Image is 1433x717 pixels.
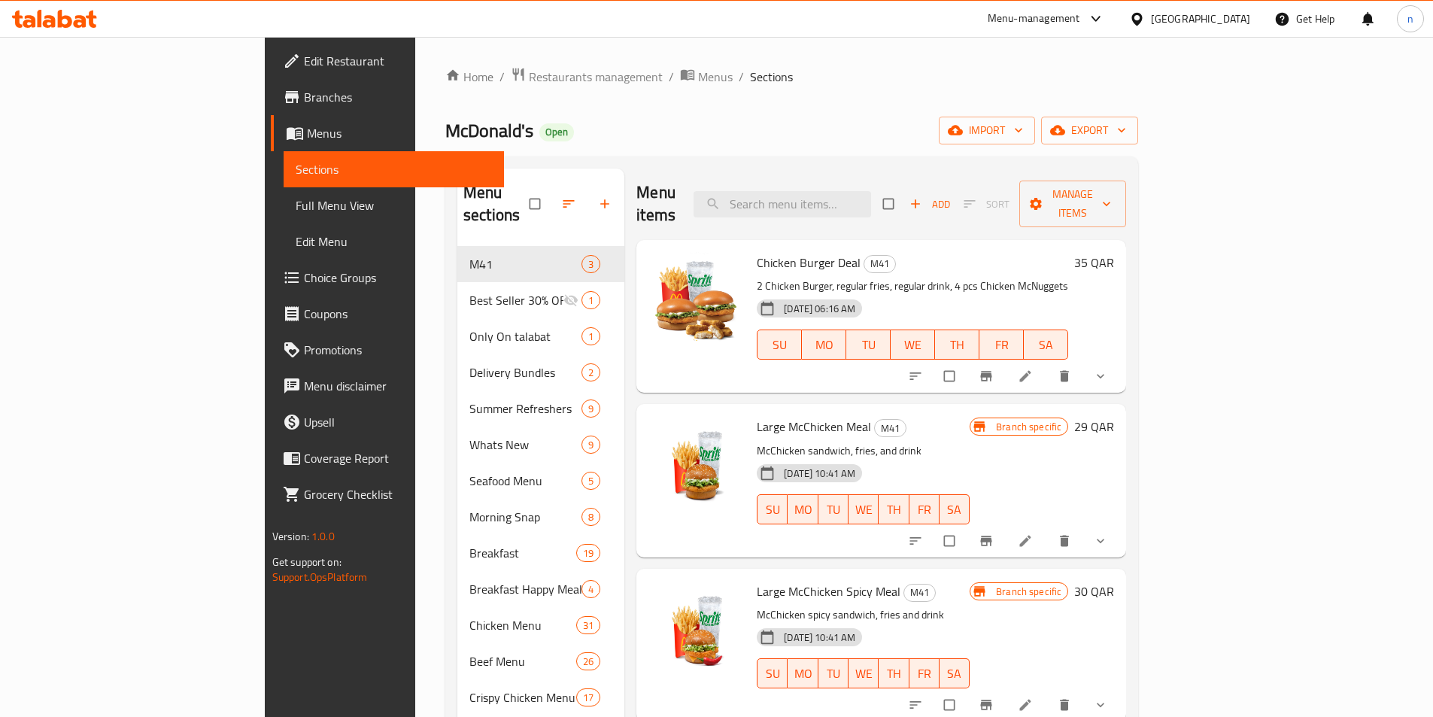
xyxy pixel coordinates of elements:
[469,652,576,670] span: Beef Menu
[985,334,1018,356] span: FR
[457,390,624,427] div: Summer Refreshers9
[469,616,576,634] span: Chicken Menu
[802,330,846,360] button: MO
[879,658,909,688] button: TH
[757,606,970,624] p: McChicken spicy sandwich, fries and drink
[970,360,1006,393] button: Branch-specific-item
[469,363,581,381] span: Delivery Bundles
[1074,416,1114,437] h6: 29 QAR
[757,442,970,460] p: McChicken sandwich, fries, and drink
[581,291,600,309] div: items
[1019,181,1126,227] button: Manage items
[272,567,368,587] a: Support.OpsPlatform
[457,282,624,318] div: Best Seller 30% OFF1
[582,293,600,308] span: 1
[891,330,935,360] button: WE
[669,68,674,86] li: /
[808,334,840,356] span: MO
[469,436,581,454] span: Whats New
[935,330,979,360] button: TH
[906,193,954,216] span: Add item
[582,474,600,488] span: 5
[576,688,600,706] div: items
[636,181,676,226] h2: Menu items
[680,67,733,87] a: Menus
[469,472,581,490] span: Seafood Menu
[304,88,492,106] span: Branches
[824,499,842,521] span: TU
[271,115,504,151] a: Menus
[1018,369,1036,384] a: Edit menu item
[469,327,581,345] span: Only On talabat
[1151,11,1250,27] div: [GEOGRAPHIC_DATA]
[915,663,934,685] span: FR
[855,663,873,685] span: WE
[304,449,492,467] span: Coverage Report
[694,191,871,217] input: search
[648,252,745,348] img: Chicken Burger Deal
[304,52,492,70] span: Edit Restaurant
[469,291,563,309] div: Best Seller 30% OFF
[864,255,895,272] span: M41
[457,607,624,643] div: Chicken Menu31
[576,544,600,562] div: items
[582,402,600,416] span: 9
[1074,252,1114,273] h6: 35 QAR
[764,499,782,521] span: SU
[941,334,973,356] span: TH
[906,193,954,216] button: Add
[764,334,796,356] span: SU
[271,260,504,296] a: Choice Groups
[988,10,1080,28] div: Menu-management
[457,463,624,499] div: Seafood Menu5
[457,354,624,390] div: Delivery Bundles2
[879,494,909,524] button: TH
[284,151,504,187] a: Sections
[582,257,600,272] span: 3
[1041,117,1138,144] button: export
[935,527,967,555] span: Select to update
[1093,533,1108,548] svg: Show Choices
[1030,334,1062,356] span: SA
[648,581,745,677] img: Large McChicken Spicy Meal
[778,302,861,316] span: [DATE] 06:16 AM
[576,616,600,634] div: items
[304,305,492,323] span: Coupons
[511,67,663,87] a: Restaurants management
[284,187,504,223] a: Full Menu View
[581,580,600,598] div: items
[824,663,842,685] span: TU
[846,330,891,360] button: TU
[563,293,578,308] svg: Inactive section
[469,400,581,418] span: Summer Refreshers
[990,420,1067,434] span: Branch specific
[581,436,600,454] div: items
[581,327,600,345] div: items
[1018,533,1036,548] a: Edit menu item
[271,79,504,115] a: Branches
[909,494,940,524] button: FR
[577,655,600,669] span: 26
[581,255,600,273] div: items
[1048,524,1084,557] button: delete
[1084,524,1120,557] button: show more
[577,546,600,561] span: 19
[457,246,624,282] div: M413
[469,544,576,562] span: Breakfast
[885,499,903,521] span: TH
[1074,581,1114,602] h6: 30 QAR
[272,527,309,546] span: Version:
[818,658,849,688] button: TU
[521,190,552,218] span: Select all sections
[529,68,663,86] span: Restaurants management
[588,187,624,220] button: Add section
[849,494,879,524] button: WE
[764,663,782,685] span: SU
[271,440,504,476] a: Coverage Report
[757,277,1068,296] p: 2 Chicken Burger, regular fries, regular drink, 4 pcs Chicken McNuggets
[1093,697,1108,712] svg: Show Choices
